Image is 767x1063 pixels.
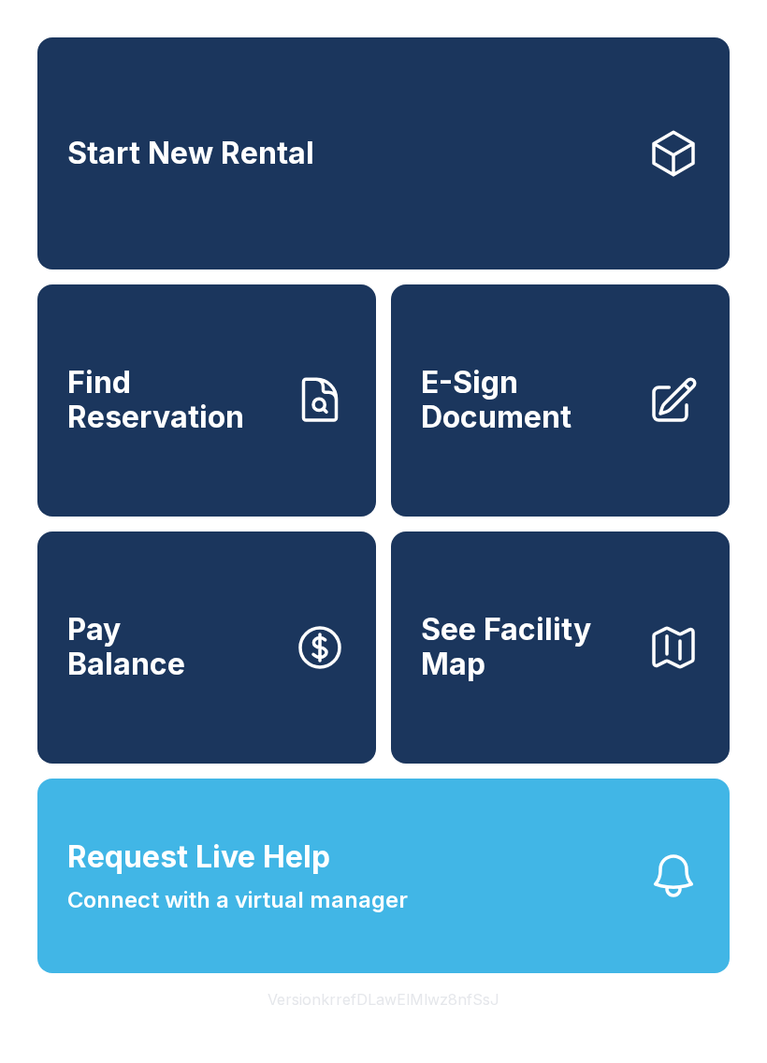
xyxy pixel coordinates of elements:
span: Find Reservation [67,366,279,434]
span: E-Sign Document [421,366,632,434]
a: E-Sign Document [391,284,730,517]
a: Find Reservation [37,284,376,517]
span: Request Live Help [67,835,330,880]
span: Connect with a virtual manager [67,883,408,917]
button: See Facility Map [391,531,730,764]
button: Request Live HelpConnect with a virtual manager [37,779,730,973]
button: PayBalance [37,531,376,764]
span: See Facility Map [421,613,632,681]
span: Pay Balance [67,613,185,681]
a: Start New Rental [37,37,730,269]
span: Start New Rental [67,137,314,171]
button: VersionkrrefDLawElMlwz8nfSsJ [253,973,514,1026]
